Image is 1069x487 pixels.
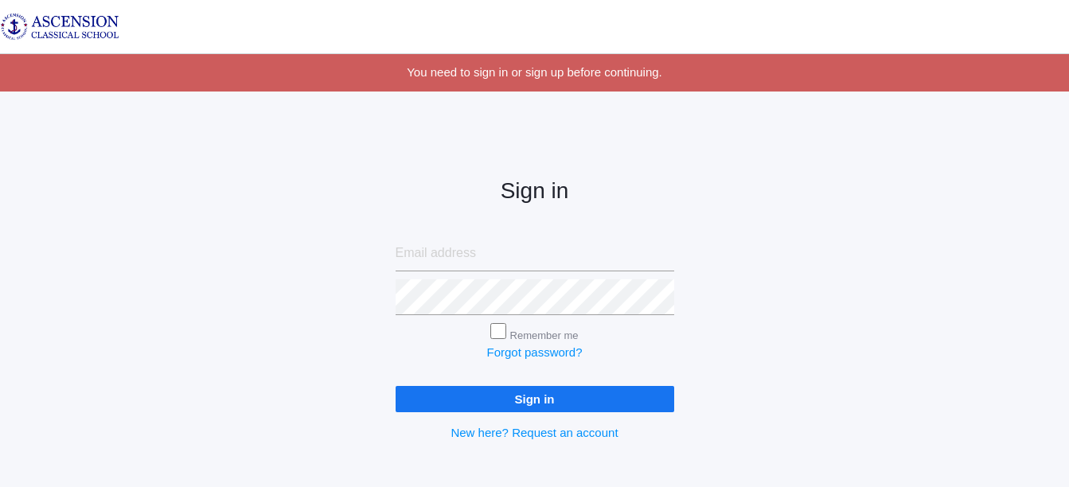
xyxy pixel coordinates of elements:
[396,386,674,412] input: Sign in
[486,345,582,359] a: Forgot password?
[396,236,674,271] input: Email address
[396,179,674,204] h2: Sign in
[510,329,579,341] label: Remember me
[451,426,618,439] a: New here? Request an account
